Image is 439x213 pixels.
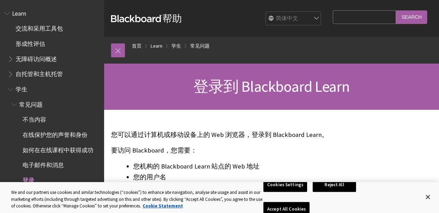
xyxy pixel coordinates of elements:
a: 学生 [171,42,181,50]
input: Search [396,10,427,24]
div: We and our partners use cookies and similar technologies (“cookies”) to enhance site navigation, ... [11,189,263,210]
span: 形成性评估 [16,38,45,47]
span: 登录 [23,174,34,184]
p: 您可以通过计算机或移动设备上的 Web 浏览器，登录到 Blackboard Learn。 [111,130,329,139]
span: 无障碍访问概述 [16,53,57,63]
span: 登录到 Blackboard Learn [193,77,349,96]
span: 常见问题 [19,99,43,108]
span: 交流和采用工具包 [16,23,63,32]
button: Close [420,189,436,205]
span: 不当内容 [23,114,46,123]
li: 您机构的 Blackboard Learn 站点的 Web 地址 [133,162,329,171]
span: 自托管和主机托管 [16,68,63,78]
p: 要访问 Blackboard，您需要： [111,146,329,155]
span: 学生 [16,83,27,93]
button: Reject All [313,178,356,192]
a: Learn [151,42,162,50]
span: Learn [12,8,26,17]
span: 电子邮件和消息 [23,159,64,169]
li: 您的用户名 [133,172,329,182]
strong: Blackboard [111,15,162,22]
a: More information about your privacy, opens in a new tab [143,203,183,209]
select: Site Language Selector [266,12,321,26]
span: 如何在在线课程中获得成功 [23,144,93,154]
span: 在线保护您的声誉和身份 [23,129,87,138]
a: 首页 [132,42,142,50]
button: Cookies Settings [263,178,307,192]
a: Blackboard帮助 [111,12,182,25]
a: 常见问题 [190,42,210,50]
